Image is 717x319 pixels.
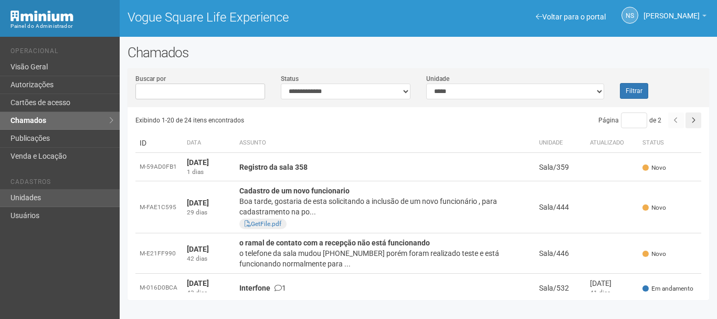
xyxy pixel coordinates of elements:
[10,178,112,189] li: Cadastros
[535,233,586,274] td: Sala/446
[281,74,299,84] label: Status
[535,133,586,153] th: Unidade
[187,158,209,167] strong: [DATE]
[187,289,231,297] div: 43 dias
[239,187,350,195] strong: Cadastro de um novo funcionario
[235,133,535,153] th: Assunto
[620,83,648,99] button: Filtrar
[183,133,235,153] th: Data
[590,278,634,289] div: [DATE]
[535,153,586,181] td: Sala/359
[642,203,666,212] span: Novo
[135,181,183,233] td: M-FAE1C595
[187,279,209,287] strong: [DATE]
[135,153,183,181] td: M-59AD0FB1
[187,199,209,207] strong: [DATE]
[239,248,531,269] div: o telefone da sala mudou [PHONE_NUMBER] porém foram realizado teste e está funcionando normalment...
[187,254,231,263] div: 42 dias
[135,74,166,84] label: Buscar por
[642,250,666,259] span: Novo
[10,11,73,22] img: Minium
[239,163,308,171] strong: Registro da sala 358
[644,13,707,22] a: [PERSON_NAME]
[642,163,666,172] span: Novo
[135,233,183,274] td: M-E21FF990
[128,11,410,24] h1: Vogue Square Life Experience
[642,284,693,293] span: Em andamento
[128,45,709,60] h2: Chamados
[187,168,231,177] div: 1 dias
[586,133,638,153] th: Atualizado
[621,7,638,24] a: NS
[535,274,586,302] td: Sala/532
[638,133,701,153] th: Status
[239,239,430,247] strong: o ramal de contato com a recepção não está funcionando
[135,112,419,128] div: Exibindo 1-20 de 24 itens encontrados
[536,13,606,21] a: Voltar para o portal
[135,133,183,153] td: ID
[644,2,700,20] span: Nicolle Silva
[245,220,281,228] a: GetFile.pdf
[187,208,231,217] div: 29 dias
[239,284,270,292] strong: Interfone
[239,196,531,217] div: Boa tarde, gostaria de esta solicitando a inclusão de um novo funcionário , para cadastramento na...
[590,289,610,296] span: 41 dias
[10,22,112,31] div: Painel do Administrador
[187,245,209,253] strong: [DATE]
[10,47,112,58] li: Operacional
[535,181,586,233] td: Sala/444
[135,274,183,302] td: M-016D0BCA
[598,117,661,124] span: Página de 2
[275,284,286,292] span: 1
[426,74,449,84] label: Unidade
